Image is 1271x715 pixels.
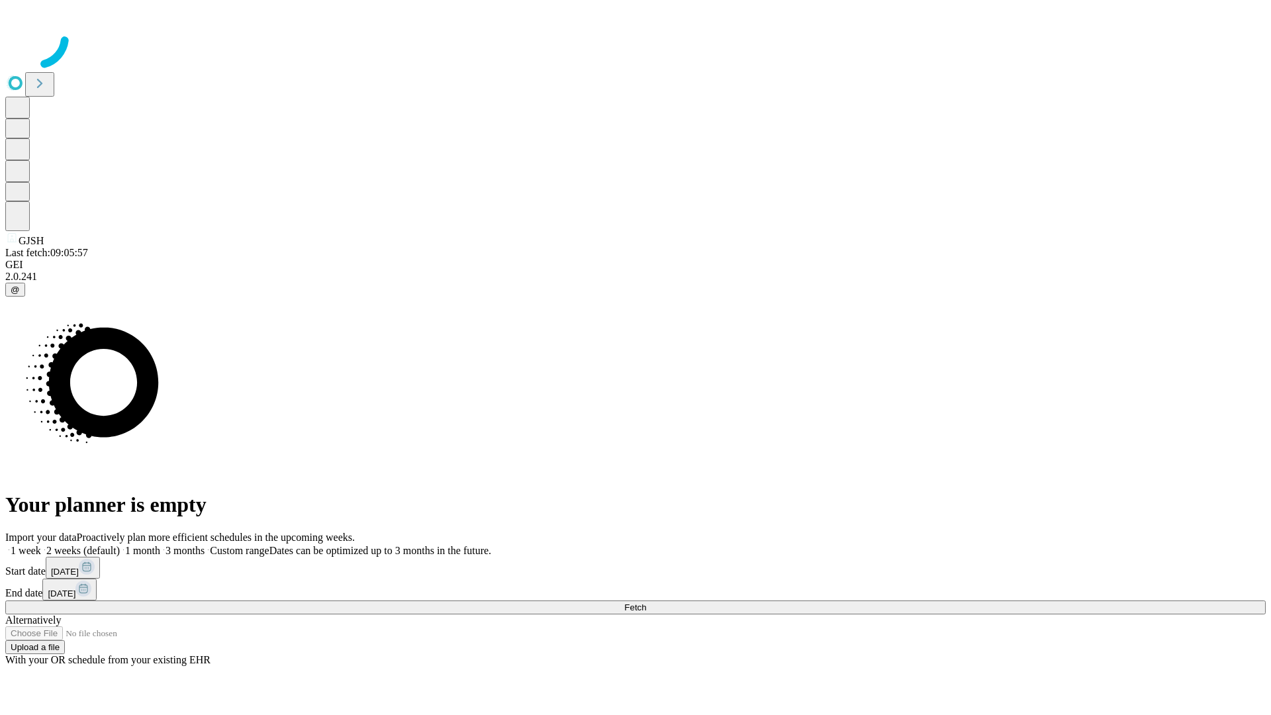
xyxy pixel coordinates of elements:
[42,579,97,600] button: [DATE]
[125,545,160,556] span: 1 month
[269,545,491,556] span: Dates can be optimized up to 3 months in the future.
[5,557,1266,579] div: Start date
[51,567,79,577] span: [DATE]
[624,602,646,612] span: Fetch
[5,271,1266,283] div: 2.0.241
[11,285,20,295] span: @
[77,532,355,543] span: Proactively plan more efficient schedules in the upcoming weeks.
[5,579,1266,600] div: End date
[19,235,44,246] span: GJSH
[5,259,1266,271] div: GEI
[46,545,120,556] span: 2 weeks (default)
[5,283,25,297] button: @
[5,614,61,626] span: Alternatively
[5,493,1266,517] h1: Your planner is empty
[5,600,1266,614] button: Fetch
[46,557,100,579] button: [DATE]
[5,640,65,654] button: Upload a file
[11,545,41,556] span: 1 week
[165,545,205,556] span: 3 months
[5,247,88,258] span: Last fetch: 09:05:57
[48,589,75,598] span: [DATE]
[210,545,269,556] span: Custom range
[5,654,211,665] span: With your OR schedule from your existing EHR
[5,532,77,543] span: Import your data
